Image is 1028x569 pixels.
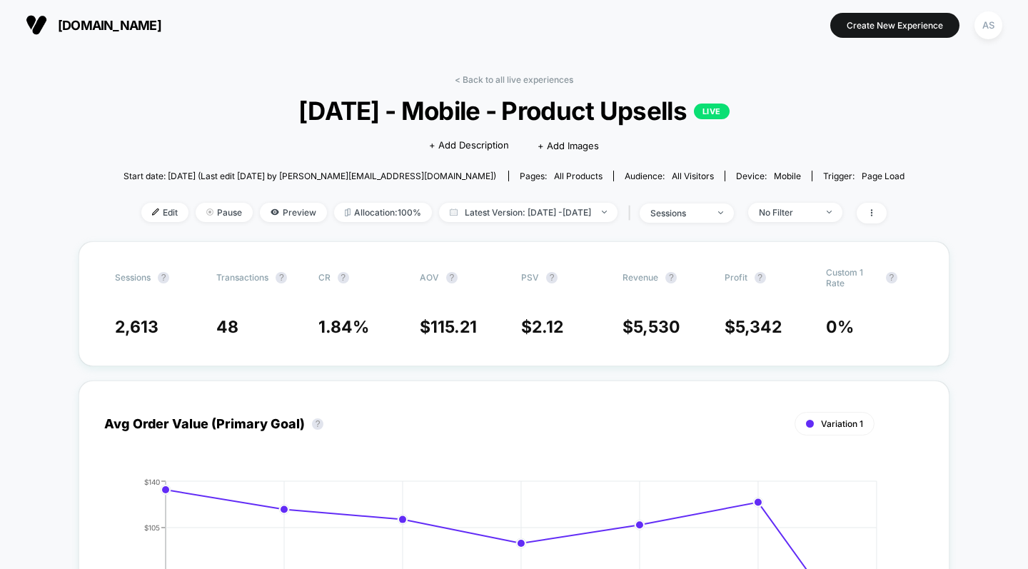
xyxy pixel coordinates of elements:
button: ? [158,272,169,283]
span: + Add Images [538,140,599,151]
span: all products [554,171,603,181]
span: $ [623,317,680,337]
span: Edit [141,203,188,222]
button: ? [665,272,677,283]
span: 5,530 [633,317,680,337]
img: calendar [450,208,458,216]
span: Page Load [862,171,904,181]
button: ? [312,418,323,430]
p: LIVE [694,104,730,119]
button: ? [276,272,287,283]
span: All Visitors [672,171,714,181]
span: Variation 1 [821,418,863,429]
span: Device: [725,171,812,181]
span: CR [318,272,331,283]
span: PSV [521,272,539,283]
span: $ [420,317,477,337]
div: sessions [650,208,707,218]
span: Pause [196,203,253,222]
span: $ [725,317,782,337]
span: mobile [774,171,801,181]
span: [DATE] - Mobile - Product Upsells [162,96,865,126]
tspan: $105 [144,523,160,531]
span: Preview [260,203,327,222]
button: ? [546,272,558,283]
span: 48 [216,317,238,337]
img: end [206,208,213,216]
img: end [718,211,723,214]
button: Create New Experience [830,13,959,38]
div: AS [974,11,1002,39]
span: [DOMAIN_NAME] [58,18,161,33]
span: AOV [420,272,439,283]
span: Profit [725,272,747,283]
img: Visually logo [26,14,47,36]
span: Latest Version: [DATE] - [DATE] [439,203,618,222]
span: $ [521,317,563,337]
div: Audience: [625,171,714,181]
tspan: $140 [144,477,160,485]
img: end [827,211,832,213]
div: Pages: [520,171,603,181]
span: Allocation: 100% [334,203,432,222]
a: < Back to all live experiences [455,74,573,85]
img: rebalance [345,208,351,216]
span: Sessions [115,272,151,283]
span: | [625,203,640,223]
button: AS [970,11,1007,40]
span: 115.21 [430,317,477,337]
span: 5,342 [735,317,782,337]
button: ? [755,272,766,283]
span: Start date: [DATE] (Last edit [DATE] by [PERSON_NAME][EMAIL_ADDRESS][DOMAIN_NAME]) [124,171,496,181]
span: 2.12 [532,317,563,337]
button: [DOMAIN_NAME] [21,14,166,36]
div: No Filter [759,207,816,218]
div: Trigger: [823,171,904,181]
span: Transactions [216,272,268,283]
img: edit [152,208,159,216]
span: Custom 1 Rate [826,267,879,288]
span: 0 % [826,317,854,337]
span: 2,613 [115,317,158,337]
span: + Add Description [429,139,509,153]
img: end [602,211,607,213]
button: ? [446,272,458,283]
button: ? [886,272,897,283]
button: ? [338,272,349,283]
span: Revenue [623,272,658,283]
span: 1.84 % [318,317,369,337]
